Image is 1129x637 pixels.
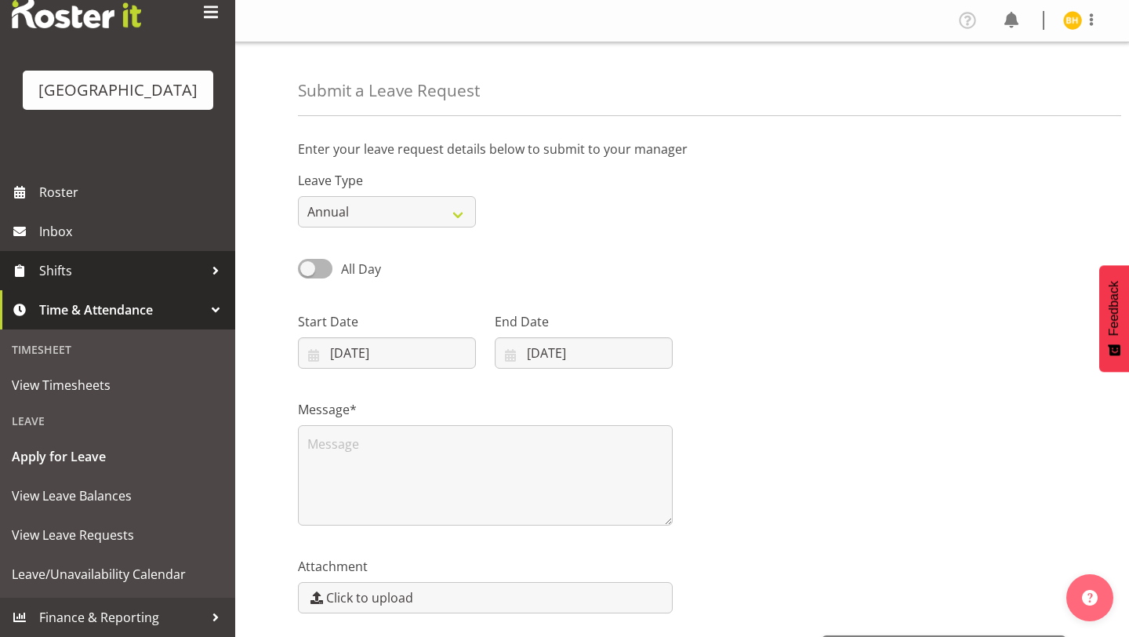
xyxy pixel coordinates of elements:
div: Timesheet [4,333,231,366]
a: Apply for Leave [4,437,231,476]
span: Shifts [39,259,204,282]
label: Leave Type [298,171,476,190]
a: Leave/Unavailability Calendar [4,555,231,594]
input: Click to select... [298,337,476,369]
span: Inbox [39,220,227,243]
span: Time & Attendance [39,298,204,322]
span: View Leave Balances [12,484,223,508]
label: Attachment [298,557,673,576]
span: View Leave Requests [12,523,223,547]
span: View Timesheets [12,373,223,397]
img: brooke-hawkes-fennelly11949.jpg [1063,11,1082,30]
a: View Leave Requests [4,515,231,555]
span: Apply for Leave [12,445,223,468]
a: View Leave Balances [4,476,231,515]
span: All Day [341,260,381,278]
span: Finance & Reporting [39,606,204,629]
div: [GEOGRAPHIC_DATA] [38,78,198,102]
span: Leave/Unavailability Calendar [12,562,223,586]
input: Click to select... [495,337,673,369]
img: help-xxl-2.png [1082,590,1098,606]
label: Message* [298,400,673,419]
span: Click to upload [326,588,413,607]
label: End Date [495,312,673,331]
p: Enter your leave request details below to submit to your manager [298,140,1066,158]
h4: Submit a Leave Request [298,82,480,100]
a: View Timesheets [4,366,231,405]
div: Leave [4,405,231,437]
label: Start Date [298,312,476,331]
button: Feedback - Show survey [1099,265,1129,372]
span: Roster [39,180,227,204]
span: Feedback [1107,281,1121,336]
